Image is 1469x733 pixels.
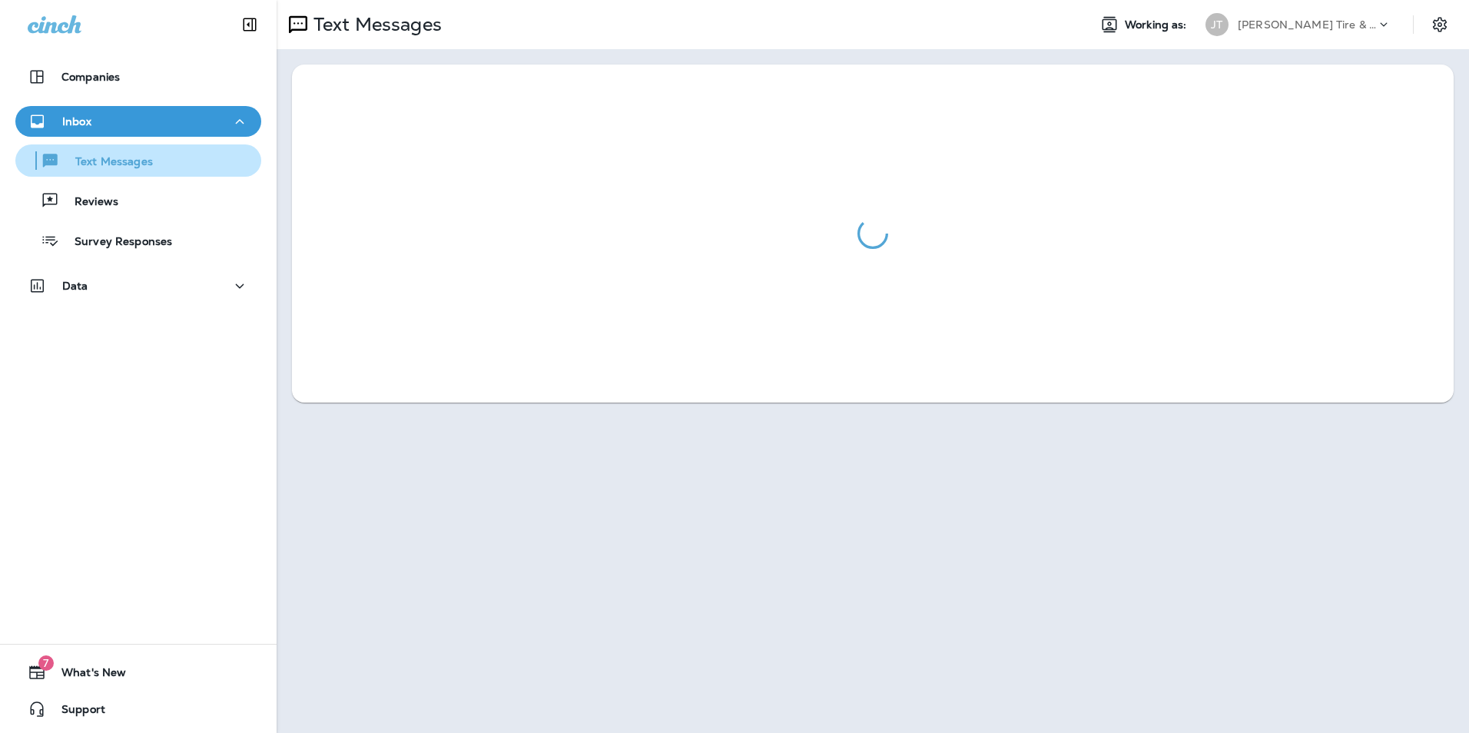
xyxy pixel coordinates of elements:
button: Settings [1426,11,1454,38]
button: Collapse Sidebar [228,9,271,40]
button: Text Messages [15,144,261,177]
button: 7What's New [15,657,261,688]
p: Data [62,280,88,292]
button: Survey Responses [15,224,261,257]
p: Companies [61,71,120,83]
button: Companies [15,61,261,92]
span: What's New [46,666,126,685]
span: Working as: [1125,18,1190,32]
p: [PERSON_NAME] Tire & Auto [1238,18,1376,31]
button: Data [15,270,261,301]
p: Inbox [62,115,91,128]
p: Text Messages [307,13,442,36]
div: JT [1205,13,1229,36]
p: Reviews [59,195,118,210]
button: Reviews [15,184,261,217]
span: 7 [38,655,54,671]
p: Text Messages [60,155,153,170]
p: Survey Responses [59,235,172,250]
button: Inbox [15,106,261,137]
span: Support [46,703,105,721]
button: Support [15,694,261,725]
